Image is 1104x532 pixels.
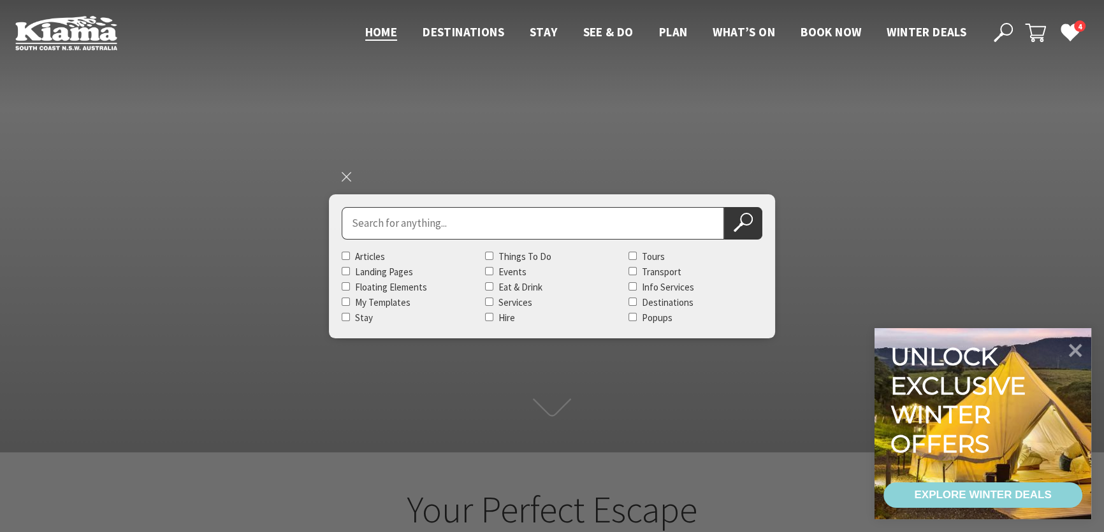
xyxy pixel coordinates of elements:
label: Things To Do [498,250,551,262]
label: Articles [355,250,385,262]
label: Destinations [642,296,694,308]
label: My Templates [355,296,410,308]
label: Events [498,266,527,278]
label: Stay [355,312,373,324]
label: Landing Pages [355,266,413,278]
label: Info Services [642,281,694,293]
label: Popups [642,312,672,324]
label: Hire [498,312,515,324]
label: Tours [642,250,665,262]
input: Search for: [342,207,724,240]
label: Transport [642,266,681,278]
label: Services [498,296,532,308]
nav: Main Menu [352,22,979,43]
label: Floating Elements [355,281,427,293]
label: Eat & Drink [498,281,542,293]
